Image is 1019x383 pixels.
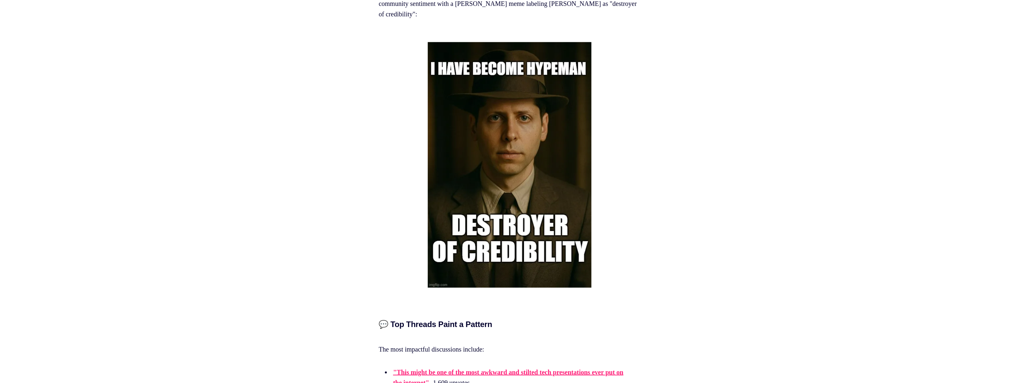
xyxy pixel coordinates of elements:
h3: 💬 Top Threads Paint a Pattern [379,311,640,329]
p: The most impactful discussions include: [379,334,640,355]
